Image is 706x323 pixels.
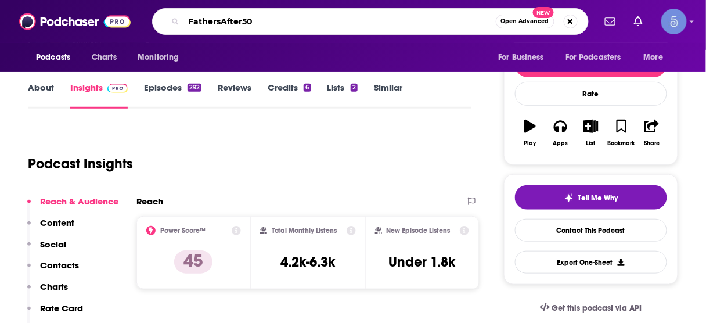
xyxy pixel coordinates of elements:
span: Logged in as Spiral5-G1 [661,9,687,34]
div: 6 [304,84,311,92]
button: List [576,112,606,154]
img: tell me why sparkle [564,193,574,203]
button: open menu [490,46,559,69]
button: open menu [129,46,194,69]
h2: New Episode Listens [387,227,451,235]
a: About [28,82,54,109]
a: Similar [374,82,402,109]
h1: Podcast Insights [28,155,133,173]
button: Share [637,112,667,154]
span: Open Advanced [501,19,549,24]
h2: Total Monthly Listens [272,227,337,235]
h2: Reach [136,196,163,207]
button: open menu [558,46,638,69]
a: Lists2 [327,82,358,109]
span: Tell Me Why [578,193,618,203]
h3: 4.2k-6.3k [280,253,335,271]
a: Episodes292 [144,82,201,109]
div: List [586,140,596,147]
div: 2 [351,84,358,92]
div: Bookmark [608,140,635,147]
button: Social [27,239,66,260]
span: New [533,7,554,18]
p: 45 [174,250,212,274]
button: Reach & Audience [27,196,118,217]
div: Play [524,140,536,147]
input: Search podcasts, credits, & more... [184,12,496,31]
div: Rate [515,82,667,106]
span: More [644,49,664,66]
p: Rate Card [40,303,83,314]
a: Reviews [218,82,251,109]
button: open menu [636,46,678,69]
button: Export One-Sheet [515,251,667,274]
button: Charts [27,281,68,303]
a: Show notifications dropdown [600,12,620,31]
span: For Business [498,49,544,66]
img: Podchaser Pro [107,84,128,93]
p: Social [40,239,66,250]
div: Search podcasts, credits, & more... [152,8,589,35]
button: Apps [545,112,575,154]
span: For Podcasters [565,49,621,66]
button: Show profile menu [661,9,687,34]
h2: Power Score™ [160,227,206,235]
img: User Profile [661,9,687,34]
a: Credits6 [268,82,311,109]
button: tell me why sparkleTell Me Why [515,185,667,210]
span: Monitoring [138,49,179,66]
a: Contact This Podcast [515,219,667,242]
a: Charts [84,46,124,69]
span: Get this podcast via API [552,303,642,313]
a: Show notifications dropdown [629,12,647,31]
div: Share [644,140,660,147]
img: Podchaser - Follow, Share and Rate Podcasts [19,10,131,33]
p: Content [40,217,74,228]
div: Apps [553,140,568,147]
p: Reach & Audience [40,196,118,207]
span: Charts [92,49,117,66]
button: Open AdvancedNew [496,15,554,28]
p: Charts [40,281,68,292]
a: InsightsPodchaser Pro [70,82,128,109]
h3: Under 1.8k [388,253,455,271]
button: Content [27,217,74,239]
button: Play [515,112,545,154]
span: Podcasts [36,49,70,66]
button: open menu [28,46,85,69]
a: Get this podcast via API [531,294,651,322]
p: Contacts [40,260,79,271]
button: Bookmark [606,112,636,154]
button: Contacts [27,260,79,281]
div: 292 [188,84,201,92]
